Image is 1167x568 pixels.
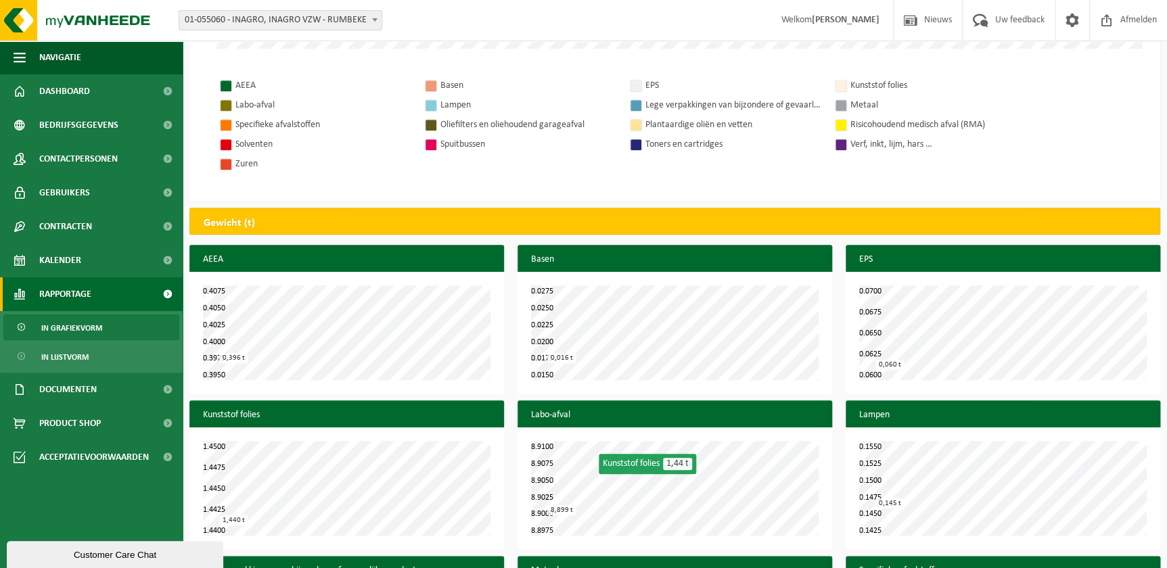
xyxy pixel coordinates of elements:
div: Kunststof folies [599,454,696,474]
div: Basen [440,77,616,94]
h3: Lampen [846,400,1160,430]
span: Navigatie [39,41,81,74]
span: In grafiekvorm [41,315,102,341]
span: 01-055060 - INAGRO, INAGRO VZW - RUMBEKE [179,11,382,30]
a: In lijstvorm [3,344,179,369]
div: Verf, inkt, lijm, hars … [850,136,1026,153]
span: Product Shop [39,406,101,440]
div: 0,145 t [875,498,905,508]
h3: EPS [846,245,1160,275]
div: 0,016 t [547,353,576,363]
div: Toners en cartridges [645,136,821,153]
span: Rapportage [39,277,91,311]
a: In grafiekvorm [3,314,179,340]
div: 1,440 t [219,515,248,525]
div: 0,060 t [875,360,905,370]
span: In lijstvorm [41,344,89,370]
span: Contactpersonen [39,142,118,176]
span: 1,44 t [663,458,692,470]
div: Lampen [440,97,616,114]
div: Solventen [235,136,411,153]
span: Documenten [39,373,97,406]
div: Spuitbussen [440,136,616,153]
div: Plantaardige oliën en vetten [645,116,821,133]
h3: Kunststof folies [189,400,504,430]
div: Lege verpakkingen van bijzondere of gevaarlijke producten [645,97,821,114]
span: Gebruikers [39,176,90,210]
h3: AEEA [189,245,504,275]
span: Kalender [39,243,81,277]
div: AEEA [235,77,411,94]
span: Acceptatievoorwaarden [39,440,149,474]
div: Risicohoudend medisch afval (RMA) [850,116,1026,133]
h2: Gewicht (t) [190,208,269,238]
span: Contracten [39,210,92,243]
div: 8,899 t [547,505,576,515]
h3: Basen [518,245,832,275]
strong: [PERSON_NAME] [812,15,879,25]
div: EPS [645,77,821,94]
div: 0,396 t [219,353,248,363]
div: Metaal [850,97,1026,114]
div: Zuren [235,156,411,172]
span: 01-055060 - INAGRO, INAGRO VZW - RUMBEKE [179,10,382,30]
h3: Labo-afval [518,400,832,430]
iframe: chat widget [7,538,226,568]
div: Oliefilters en oliehoudend garageafval [440,116,616,133]
div: Kunststof folies [850,77,1026,94]
span: Bedrijfsgegevens [39,108,118,142]
div: Labo-afval [235,97,411,114]
span: Dashboard [39,74,90,108]
div: Specifieke afvalstoffen [235,116,411,133]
